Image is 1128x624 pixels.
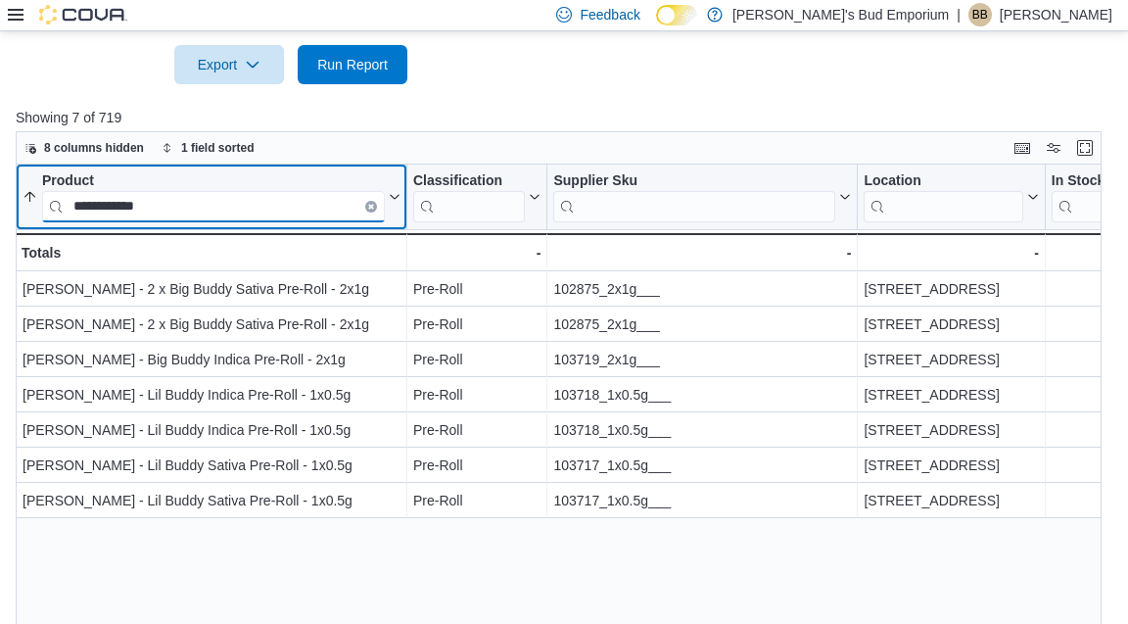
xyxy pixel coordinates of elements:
span: Run Report [317,55,388,74]
span: 1 field sorted [181,140,255,156]
button: Display options [1042,136,1065,160]
button: Clear input [365,200,377,212]
button: Keyboard shortcuts [1010,136,1034,160]
button: 8 columns hidden [17,136,152,160]
div: Totals [22,241,400,264]
button: 1 field sorted [154,136,262,160]
span: Export [186,45,272,84]
div: Brandon Babineau [968,3,992,26]
p: [PERSON_NAME]'s Bud Emporium [732,3,949,26]
span: BB [972,3,988,26]
span: Feedback [580,5,639,24]
span: Dark Mode [656,25,657,26]
input: Dark Mode [656,5,697,25]
p: | [957,3,961,26]
p: [PERSON_NAME] [1000,3,1112,26]
div: - [864,241,1038,264]
span: 8 columns hidden [44,140,144,156]
img: Cova [39,5,127,24]
button: Enter fullscreen [1073,136,1097,160]
button: Export [174,45,284,84]
div: - [413,241,540,264]
div: - [553,241,851,264]
p: Showing 7 of 719 [16,108,1112,127]
button: Run Report [298,45,407,84]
